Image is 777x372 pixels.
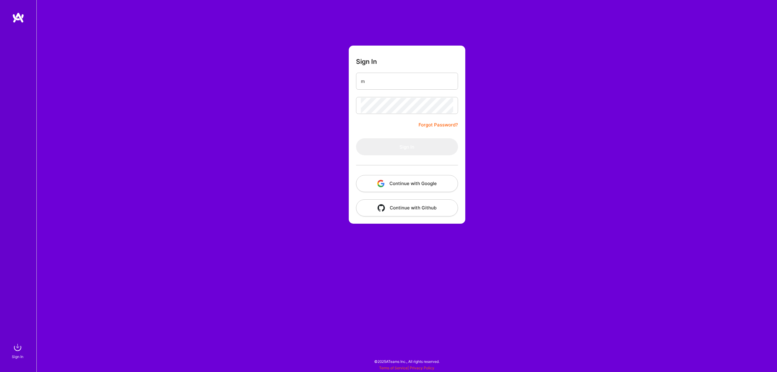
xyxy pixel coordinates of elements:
div: Sign In [12,353,23,360]
a: sign inSign In [13,341,24,360]
div: © 2025 ATeams Inc., All rights reserved. [36,354,777,369]
a: Privacy Policy [410,366,434,370]
img: icon [378,204,385,212]
h3: Sign In [356,58,377,65]
img: icon [377,180,385,187]
button: Continue with Github [356,199,458,216]
img: sign in [12,341,24,353]
button: Continue with Google [356,175,458,192]
button: Sign In [356,138,458,155]
input: Email... [361,74,453,89]
img: logo [12,12,24,23]
span: | [379,366,434,370]
a: Terms of Service [379,366,408,370]
a: Forgot Password? [419,121,458,129]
